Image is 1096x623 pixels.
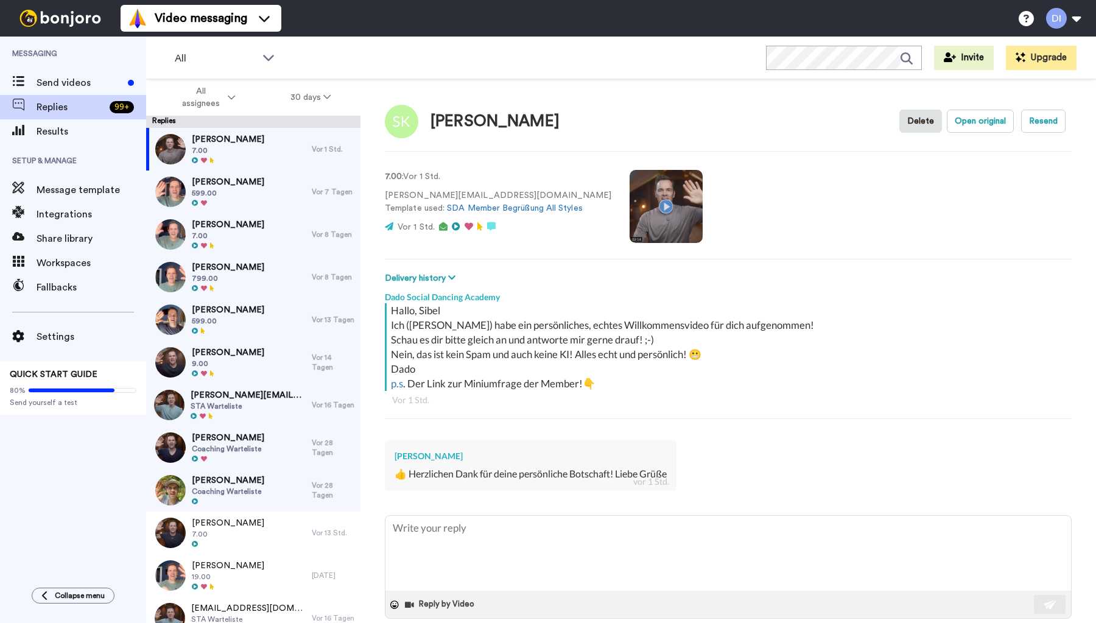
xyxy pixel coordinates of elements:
img: bj-logo-header-white.svg [15,10,106,27]
img: ae18928f-a86a-48f7-b2e5-38c966374dec-thumb.jpg [155,560,186,591]
strong: 7.00 [385,172,402,181]
button: Delivery history [385,272,459,285]
a: [PERSON_NAME]7.00Vor 8 Tagen [146,213,360,256]
a: [PERSON_NAME]599.00Vor 7 Tagen [146,171,360,213]
span: 799.00 [192,273,264,283]
img: 0a5e0ed5-4776-469c-8ea4-968e8eb3817a-thumb.jpg [155,304,186,335]
span: Fallbacks [37,280,146,295]
div: Vor 16 Tagen [312,613,354,623]
a: [PERSON_NAME]799.00Vor 8 Tagen [146,256,360,298]
div: Vor 7 Tagen [312,187,354,197]
button: 30 days [263,86,359,108]
img: 2632ebcd-79e5-4346-b4fa-be28507fd535-thumb.jpg [155,219,186,250]
div: Vor 1 Std. [392,394,1064,406]
img: 6d7cb4de-495a-470d-a4ff-a05d34193018-thumb.jpg [155,475,186,505]
img: b4927d95-0ec0-406d-9fce-76c741461474-thumb.jpg [155,518,186,548]
span: 599.00 [192,316,264,326]
span: Settings [37,329,146,344]
span: 7.00 [192,231,264,241]
span: Replies [37,100,105,114]
button: Resend [1021,110,1066,133]
div: [PERSON_NAME] [430,113,560,130]
span: 80% [10,385,26,395]
div: Replies [146,116,360,128]
span: Message template [37,183,146,197]
span: [PERSON_NAME][EMAIL_ADDRESS][DOMAIN_NAME] [191,389,306,401]
button: Invite [934,46,994,70]
p: : Vor 1 Std. [385,171,611,183]
span: [PERSON_NAME] [192,432,264,444]
span: [PERSON_NAME] [192,474,264,487]
img: send-white.svg [1044,600,1057,610]
a: p.s [391,377,403,390]
div: Vor 14 Tagen [312,353,354,372]
button: Upgrade [1006,46,1077,70]
span: [PERSON_NAME] [192,219,264,231]
p: [PERSON_NAME][EMAIL_ADDRESS][DOMAIN_NAME] Template used: [385,189,611,215]
span: Results [37,124,146,139]
span: [PERSON_NAME] [192,517,264,529]
span: Video messaging [155,10,247,27]
button: All assignees [149,80,263,114]
button: Open original [947,110,1014,133]
span: Coaching Warteliste [192,487,264,496]
div: [DATE] [312,571,354,580]
span: Workspaces [37,256,146,270]
span: All assignees [176,85,225,110]
div: 99 + [110,101,134,113]
img: 487fafec-d23a-4c5e-bf96-3fc1b20b1fe6-thumb.jpg [155,134,186,164]
span: 7.00 [192,146,264,155]
div: 👍 Herzlichen Dank für deine persönliche Botschaft! Liebe Grüße [395,467,667,481]
a: [PERSON_NAME]7.00Vor 1 Std. [146,128,360,171]
span: [PERSON_NAME] [192,560,264,572]
a: [PERSON_NAME]9.00Vor 14 Tagen [146,341,360,384]
span: Send yourself a test [10,398,136,407]
div: Vor 1 Std. [312,144,354,154]
button: Reply by Video [404,596,478,614]
a: [PERSON_NAME]Coaching WartelisteVor 28 Tagen [146,469,360,512]
div: Vor 8 Tagen [312,230,354,239]
a: [PERSON_NAME]7.00Vor 13 Std. [146,512,360,554]
span: 599.00 [192,188,264,198]
span: QUICK START GUIDE [10,370,97,379]
span: Send videos [37,76,123,90]
span: STA Warteliste [191,401,306,411]
span: Coaching Warteliste [192,444,264,454]
span: [PERSON_NAME] [192,304,264,316]
div: Vor 13 Std. [312,528,354,538]
button: Collapse menu [32,588,114,604]
div: [PERSON_NAME] [395,450,667,462]
span: [PERSON_NAME] [192,261,264,273]
img: 68d342a0-2cfb-471d-b5b0-5f61eb65d094-thumb.jpg [155,262,186,292]
span: [PERSON_NAME] [192,176,264,188]
span: All [175,51,256,66]
a: SDA Member Begrüßung All Styles [447,204,582,213]
div: Hallo, Sibel Ich ([PERSON_NAME]) habe ein persönliches, echtes Willkommensvideo für dich aufgenom... [391,303,1069,391]
img: 5975356e-ad93-4176-ae4e-20fe3da97637-thumb.jpg [155,432,186,463]
img: 45fe858f-5d18-4f6d-b6bf-f11ae9e880e8-thumb.jpg [154,390,184,420]
button: Delete [899,110,942,133]
img: 586380fa-fbde-4cf4-b596-f9c64f3fbadd-thumb.jpg [155,347,186,378]
span: Vor 1 Std. [398,223,435,231]
a: [PERSON_NAME]19.00[DATE] [146,554,360,597]
a: [PERSON_NAME][EMAIL_ADDRESS][DOMAIN_NAME]STA WartelisteVor 16 Tagen [146,384,360,426]
span: [PERSON_NAME] [192,133,264,146]
img: Image of Sibel Klapschi [385,105,418,138]
div: Vor 16 Tagen [312,400,354,410]
span: Collapse menu [55,591,105,600]
div: Dado Social Dancing Academy [385,285,1072,303]
span: 7.00 [192,529,264,539]
img: ec042a3b-4def-4cc7-9935-8893932f6e17-thumb.jpg [155,177,186,207]
span: Share library [37,231,146,246]
span: [EMAIL_ADDRESS][DOMAIN_NAME] [191,602,306,614]
div: Vor 28 Tagen [312,438,354,457]
span: 19.00 [192,572,264,582]
div: Vor 28 Tagen [312,480,354,500]
img: vm-color.svg [128,9,147,28]
div: Vor 8 Tagen [312,272,354,282]
div: vor 1 Std. [633,476,669,488]
a: [PERSON_NAME]Coaching WartelisteVor 28 Tagen [146,426,360,469]
span: [PERSON_NAME] [192,347,264,359]
span: 9.00 [192,359,264,368]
